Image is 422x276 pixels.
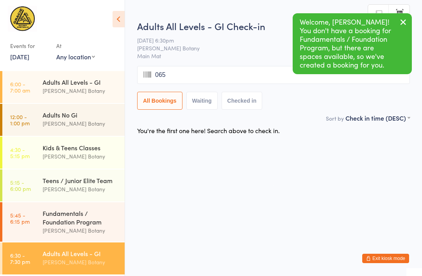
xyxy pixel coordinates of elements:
[43,110,118,119] div: Adults No Gi
[43,78,118,86] div: Adults All Levels - GI
[10,114,30,126] time: 12:00 - 1:00 pm
[43,152,118,161] div: [PERSON_NAME] Botany
[10,252,30,265] time: 6:30 - 7:30 pm
[43,176,118,185] div: Teens / Junior Elite Team
[137,36,398,44] span: [DATE] 6:30pm
[186,92,218,110] button: Waiting
[8,6,37,32] img: Gracie Botany
[43,226,118,235] div: [PERSON_NAME] Botany
[2,71,125,103] a: 6:00 -7:00 amAdults All Levels - GI[PERSON_NAME] Botany
[293,13,412,74] div: Welcome, [PERSON_NAME]! You don't have a booking for Fundamentals / Foundation Program, but there...
[10,52,29,61] a: [DATE]
[137,92,182,110] button: All Bookings
[43,249,118,258] div: Adults All Levels - GI
[43,185,118,194] div: [PERSON_NAME] Botany
[43,86,118,95] div: [PERSON_NAME] Botany
[56,39,95,52] div: At
[2,169,125,201] a: 5:15 -6:00 pmTeens / Junior Elite Team[PERSON_NAME] Botany
[10,146,30,159] time: 4:30 - 5:15 pm
[137,126,280,135] div: You're the first one here! Search above to check in.
[10,81,30,93] time: 6:00 - 7:00 am
[2,137,125,169] a: 4:30 -5:15 pmKids & Teens Classes[PERSON_NAME] Botany
[10,212,30,224] time: 5:45 - 6:15 pm
[222,92,263,110] button: Checked in
[362,254,409,263] button: Exit kiosk mode
[43,209,118,226] div: Fundamentals / Foundation Program
[43,143,118,152] div: Kids & Teens Classes
[345,114,410,122] div: Check in time (DESC)
[137,52,410,60] span: Main Mat
[326,114,344,122] label: Sort by
[10,179,31,192] time: 5:15 - 6:00 pm
[56,52,95,61] div: Any location
[2,104,125,136] a: 12:00 -1:00 pmAdults No Gi[PERSON_NAME] Botany
[43,119,118,128] div: [PERSON_NAME] Botany
[43,258,118,267] div: [PERSON_NAME] Botany
[2,242,125,274] a: 6:30 -7:30 pmAdults All Levels - GI[PERSON_NAME] Botany
[2,202,125,242] a: 5:45 -6:15 pmFundamentals / Foundation Program[PERSON_NAME] Botany
[137,66,410,84] input: Search
[10,39,48,52] div: Events for
[137,20,410,32] h2: Adults All Levels - GI Check-in
[137,44,398,52] span: [PERSON_NAME] Botany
